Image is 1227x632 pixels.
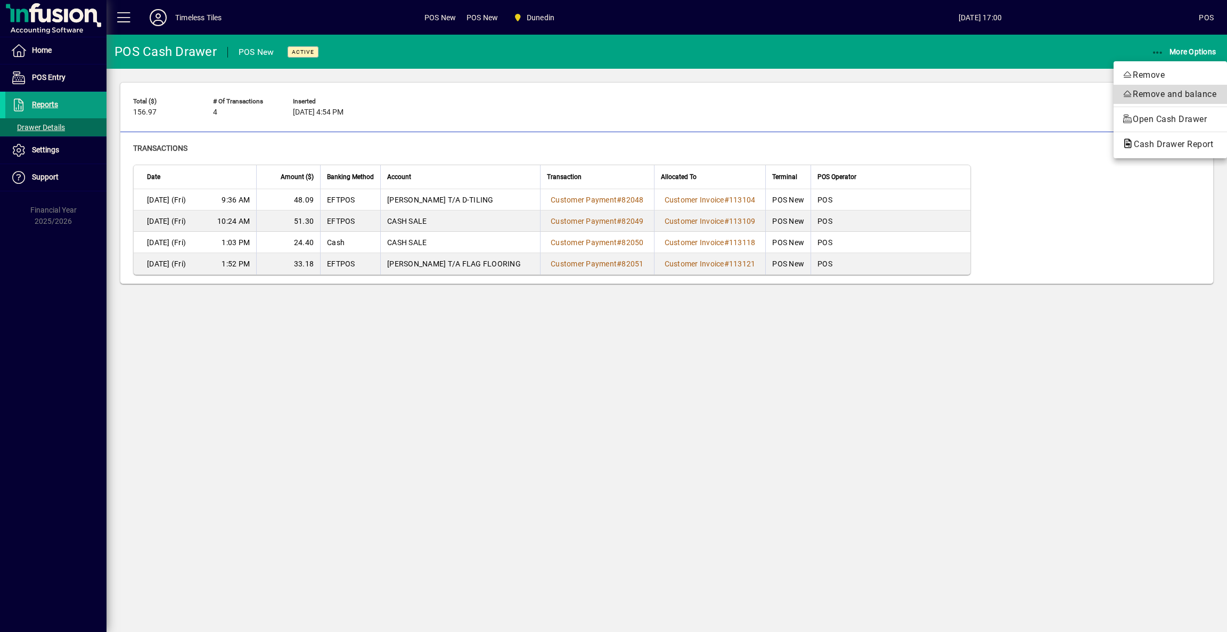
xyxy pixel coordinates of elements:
[1114,85,1227,104] button: Remove and balance
[1122,69,1218,82] span: Remove
[1122,113,1218,126] span: Open Cash Drawer
[1122,139,1218,149] span: Cash Drawer Report
[1122,88,1218,101] span: Remove and balance
[1114,110,1227,129] button: Open Cash Drawer
[1114,66,1227,85] button: Remove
